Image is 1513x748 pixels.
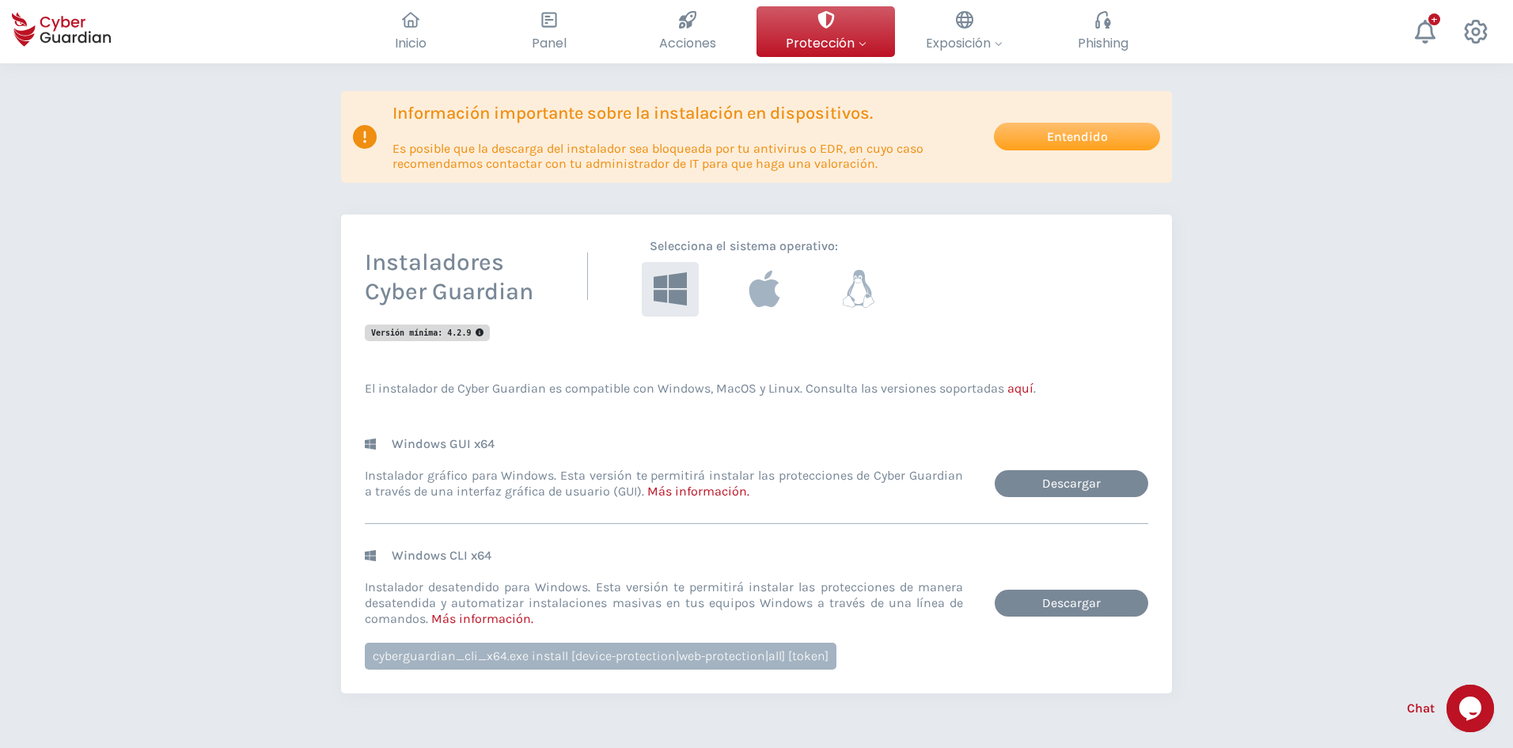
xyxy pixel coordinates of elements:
[1006,127,1148,146] div: Entendido
[642,238,887,254] p: Selecciona el sistema operativo :
[365,248,533,307] h2: Instaladores Cyber Guardian
[365,643,836,670] div: cyberguardian_cli_x64.exe install [device-protection|web-protection|all] [token]
[392,103,982,125] h3: Información importante sobre la instalación en dispositivos.
[756,6,895,57] button: Protección
[647,484,749,499] a: Más información.
[618,6,756,57] button: Acciones
[392,548,491,564] p: Windows CLI x64
[895,6,1033,57] button: Exposición
[431,611,533,626] a: Más información.
[392,436,495,452] p: Windows GUI x64
[1078,33,1128,53] span: Phishing
[995,470,1148,497] a: Descargar
[341,6,480,57] button: Inicio
[1033,6,1172,57] button: Phishing
[994,123,1160,150] button: Entendido
[1428,13,1440,25] div: +
[659,33,716,53] span: Acciones
[995,590,1148,617] a: Descargar
[392,141,982,171] p: Es posible que la descarga del instalador sea bloqueada por tu antivirus o EDR, en cuyo caso reco...
[1447,685,1497,732] iframe: chat widget
[365,381,1148,397] p: El instalador de Cyber Guardian es compatible con Windows, MacOS y Linux. Consulta las versiones ...
[365,468,963,499] p: Instalador gráfico para Windows. Esta versión te permitirá instalar las protecciones de Cyber Gua...
[480,6,618,57] button: Panel
[395,33,427,53] span: Inicio
[786,33,866,53] span: Protección
[1007,381,1033,396] a: aquí
[1407,699,1435,718] span: Chat
[371,328,483,337] span: Versión mínima: 4.2.9
[532,33,567,53] span: Panel
[365,579,963,627] p: Instalador desatendido para Windows. Esta versión te permitirá instalar las protecciones de maner...
[926,33,1003,53] span: Exposición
